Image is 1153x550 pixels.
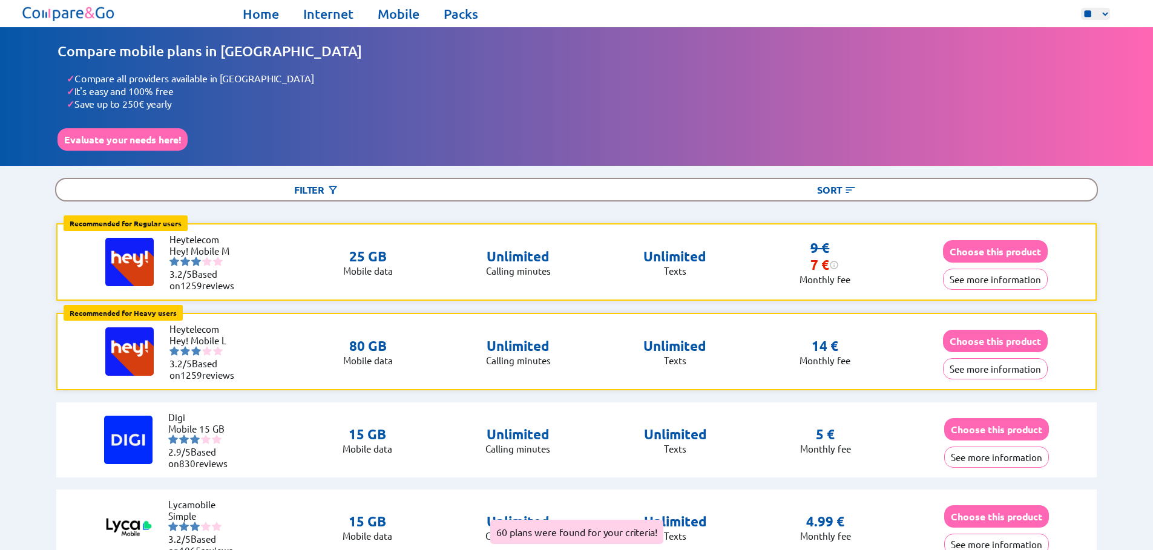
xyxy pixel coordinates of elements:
[169,346,179,356] img: starnr1
[444,5,478,22] a: Packs
[943,246,1048,257] a: Choose this product
[644,426,707,443] p: Unlimited
[800,443,851,454] p: Monthly fee
[944,447,1049,468] button: See more information
[812,338,838,355] p: 14 €
[485,530,550,542] p: Calling minutes
[944,539,1049,550] a: See more information
[67,97,74,110] span: ✓
[202,257,212,266] img: starnr4
[180,346,190,356] img: starnr2
[800,530,851,542] p: Monthly fee
[343,530,392,542] p: Mobile data
[213,346,223,356] img: starnr5
[486,338,551,355] p: Unlimited
[343,426,392,443] p: 15 GB
[944,505,1049,528] button: Choose this product
[490,520,663,544] div: 60 plans were found for your criteria!
[67,97,1096,110] li: Save up to 250€ yearly
[485,513,550,530] p: Unlimited
[486,265,551,277] p: Calling minutes
[644,513,707,530] p: Unlimited
[57,42,1096,60] h1: Compare mobile plans in [GEOGRAPHIC_DATA]
[303,5,353,22] a: Internet
[378,5,419,22] a: Mobile
[343,265,393,277] p: Mobile data
[190,522,200,531] img: starnr3
[201,434,211,444] img: starnr4
[944,424,1049,435] a: Choose this product
[643,265,706,277] p: Texts
[243,5,279,22] a: Home
[70,308,177,318] b: Recommended for Heavy users
[179,522,189,531] img: starnr2
[104,416,153,464] img: Logo of Digi
[56,179,577,200] div: Filter
[829,260,839,270] img: information
[810,240,829,256] s: 9 €
[943,269,1048,290] button: See more information
[644,443,707,454] p: Texts
[168,411,241,423] li: Digi
[168,533,191,545] span: 3.2/5
[800,355,850,366] p: Monthly fee
[343,248,393,265] p: 25 GB
[213,257,223,266] img: starnr5
[169,323,242,335] li: Heytelecom
[105,238,154,286] img: Logo of Heytelecom
[169,234,242,245] li: Heytelecom
[179,434,189,444] img: starnr2
[577,179,1097,200] div: Sort
[343,355,393,366] p: Mobile data
[212,434,222,444] img: starnr5
[943,273,1048,285] a: See more information
[57,128,188,151] button: Evaluate your needs here!
[644,530,707,542] p: Texts
[201,522,211,531] img: starnr4
[169,257,179,266] img: starnr1
[67,72,74,85] span: ✓
[168,522,178,531] img: starnr1
[105,327,154,376] img: Logo of Heytelecom
[168,510,241,522] li: Simple
[169,245,242,257] li: Hey! Mobile M
[643,248,706,265] p: Unlimited
[810,257,839,273] div: 7 €
[168,499,241,510] li: Lycamobile
[806,513,844,530] p: 4.99 €
[943,363,1048,375] a: See more information
[800,273,850,285] p: Monthly fee
[191,257,201,266] img: starnr3
[943,335,1048,347] a: Choose this product
[168,446,191,457] span: 2.9/5
[643,338,706,355] p: Unlimited
[486,248,551,265] p: Unlimited
[179,457,195,469] span: 830
[343,338,393,355] p: 80 GB
[212,522,222,531] img: starnr5
[485,443,550,454] p: Calling minutes
[191,346,201,356] img: starnr3
[816,426,835,443] p: 5 €
[180,257,190,266] img: starnr2
[180,280,202,291] span: 1259
[169,268,192,280] span: 3.2/5
[20,3,117,24] img: Logo of Compare&Go
[168,423,241,434] li: Mobile 15 GB
[67,85,1096,97] li: It's easy and 100% free
[486,355,551,366] p: Calling minutes
[943,358,1048,379] button: See more information
[168,434,178,444] img: starnr1
[168,446,241,469] li: Based on reviews
[169,335,242,346] li: Hey! Mobile L
[327,184,339,196] img: Button open the filtering menu
[180,369,202,381] span: 1259
[844,184,856,196] img: Button open the sorting menu
[944,451,1049,463] a: See more information
[169,358,242,381] li: Based on reviews
[943,240,1048,263] button: Choose this product
[169,268,242,291] li: Based on reviews
[67,85,74,97] span: ✓
[343,443,392,454] p: Mobile data
[944,511,1049,522] a: Choose this product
